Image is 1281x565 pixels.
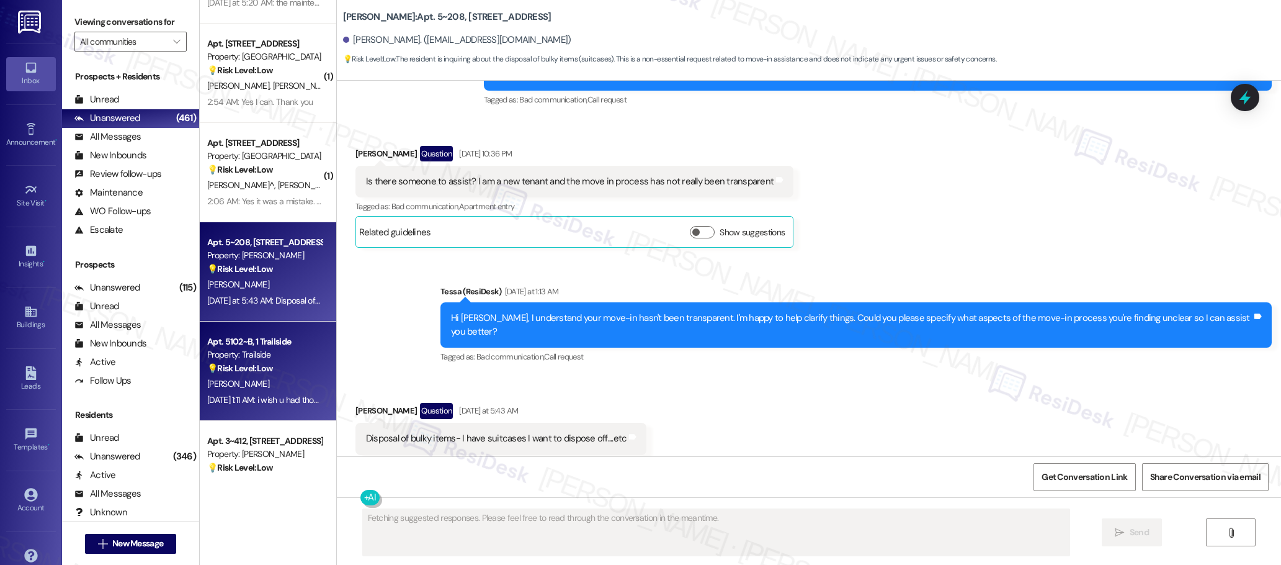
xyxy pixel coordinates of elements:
[343,53,996,66] span: : The resident is inquiring about the disposal of bulky items (suitcases). This is a non-essentia...
[74,224,123,237] div: Escalate
[207,249,322,262] div: Property: [PERSON_NAME]
[62,70,199,83] div: Prospects + Residents
[207,164,273,175] strong: 💡 Risk Level: Low
[207,335,322,348] div: Apt. 5102~B, 1 Trailside
[207,196,721,207] div: 2:06 AM: Yes it was a mistake. Glad you liked it though.😊 This phone # will be disconnected soon ...
[74,487,141,500] div: All Messages
[74,186,143,199] div: Maintenance
[74,337,146,350] div: New Inbounds
[6,179,56,213] a: Site Visit •
[74,205,151,218] div: WO Follow-ups
[207,80,273,91] span: [PERSON_NAME]
[74,12,187,32] label: Viewing conversations for
[74,93,119,106] div: Unread
[1142,463,1269,491] button: Share Conversation via email
[587,94,627,105] span: Call request
[207,50,322,63] div: Property: [GEOGRAPHIC_DATA]
[74,374,132,387] div: Follow Ups
[74,506,127,519] div: Unknown
[363,509,1070,556] textarea: Fetching suggested responses. Please feel free to read through the conversation in the meantime.
[74,432,119,445] div: Unread
[207,394,522,405] div: [DATE] 1:11 AM: i wish u had those huge green carts still. the small ones meant more trips !
[519,94,587,105] span: Bad communication ,
[420,403,453,418] div: Question
[391,201,459,212] span: Bad communication ,
[207,279,269,290] span: [PERSON_NAME]
[6,423,56,457] a: Templates •
[459,201,514,212] span: Apartment entry
[74,149,146,162] div: New Inbounds
[6,240,56,274] a: Insights •
[366,175,774,188] div: Is there someone to assist? I am a new tenant and the move in process has not really been transpa...
[74,300,119,313] div: Unread
[207,137,322,150] div: Apt. [STREET_ADDRESS]
[207,96,313,107] div: 2:54 AM: Yes I can. Thank you
[207,236,322,249] div: Apt. 5~208, [STREET_ADDRESS]
[502,285,559,298] div: [DATE] at 1:13 AM
[544,351,583,362] span: Call request
[6,363,56,396] a: Leads
[440,285,1272,302] div: Tessa (ResiDesk)
[366,432,627,445] div: Disposal of bulky items- I have suitcases I want to dispose off....etc
[74,450,140,463] div: Unanswered
[440,348,1272,366] div: Tagged as:
[18,11,43,34] img: ResiDesk Logo
[1042,471,1127,484] span: Get Conversation Link
[207,150,322,163] div: Property: [GEOGRAPHIC_DATA]
[1130,526,1149,539] span: Send
[173,109,199,128] div: (461)
[62,409,199,422] div: Residents
[476,351,544,362] span: Bad communication ,
[207,65,273,76] strong: 💡 Risk Level: Low
[451,312,1252,338] div: Hi [PERSON_NAME], I understand your move-in hasn't been transparent. I'm happy to help clarify th...
[456,404,518,417] div: [DATE] at 5:43 AM
[74,168,161,181] div: Review follow-ups
[278,179,340,191] span: [PERSON_NAME]
[207,179,278,191] span: [PERSON_NAME]^
[6,301,56,335] a: Buildings
[343,54,395,64] strong: 💡 Risk Level: Low
[207,37,322,50] div: Apt. [STREET_ADDRESS]
[74,356,116,369] div: Active
[343,34,571,47] div: [PERSON_NAME]. ([EMAIL_ADDRESS][DOMAIN_NAME])
[484,91,1272,109] div: Tagged as:
[355,197,793,215] div: Tagged as:
[355,403,647,423] div: [PERSON_NAME]
[207,435,322,448] div: Apt. 3~412, [STREET_ADDRESS]
[176,278,199,297] div: (115)
[720,226,785,239] label: Show suggestions
[343,11,551,24] b: [PERSON_NAME]: Apt. 5~208, [STREET_ADDRESS]
[1150,471,1261,484] span: Share Conversation via email
[48,441,50,450] span: •
[420,146,453,161] div: Question
[456,147,512,160] div: [DATE] 10:36 PM
[170,447,199,466] div: (346)
[1115,528,1124,538] i: 
[359,226,431,244] div: Related guidelines
[272,80,338,91] span: [PERSON_NAME]
[74,112,140,125] div: Unanswered
[74,281,140,294] div: Unanswered
[207,448,322,461] div: Property: [PERSON_NAME]
[43,258,45,266] span: •
[85,534,177,554] button: New Message
[207,363,273,374] strong: 💡 Risk Level: Low
[207,378,269,389] span: [PERSON_NAME]
[45,197,47,206] span: •
[112,537,163,550] span: New Message
[207,462,273,473] strong: 💡 Risk Level: Low
[6,484,56,518] a: Account
[1102,518,1162,546] button: Send
[98,539,107,549] i: 
[74,319,141,332] div: All Messages
[80,32,167,52] input: All communities
[207,295,515,306] div: [DATE] at 5:43 AM: Disposal of bulky items- I have suitcases I want to dispose off....etc
[173,37,180,47] i: 
[207,263,273,274] strong: 💡 Risk Level: Low
[74,469,116,482] div: Active
[355,455,647,473] div: Tagged as:
[74,130,141,143] div: All Messages
[207,348,322,361] div: Property: Trailside
[1033,463,1135,491] button: Get Conversation Link
[1226,528,1236,538] i: 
